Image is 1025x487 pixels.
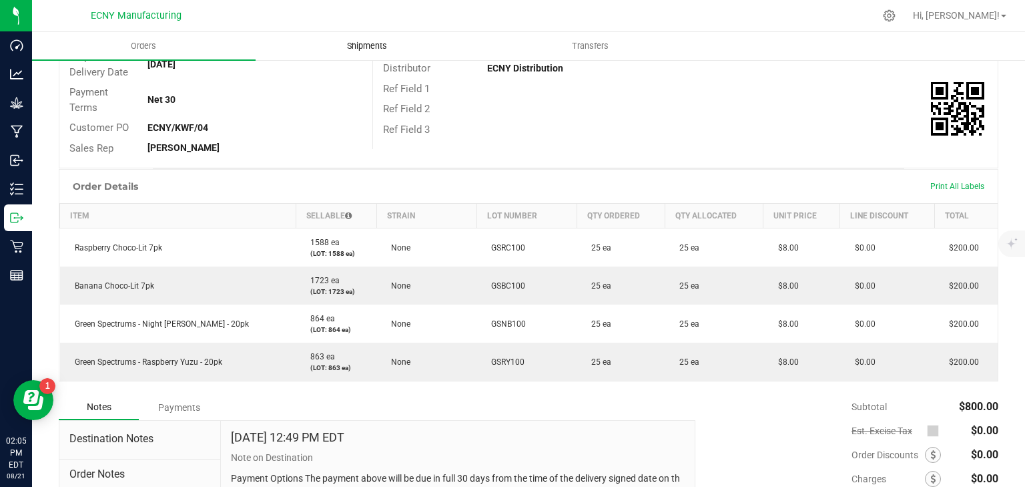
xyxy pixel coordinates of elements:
[585,281,611,291] span: 25 ea
[296,204,376,228] th: Sellable
[304,363,368,373] p: (LOT: 863 ea)
[329,40,405,52] span: Shipments
[585,357,611,367] span: 25 ea
[484,357,525,367] span: GSRY100
[68,281,154,291] span: Banana Choco-Lit 7pk
[147,142,220,153] strong: [PERSON_NAME]
[10,39,23,52] inline-svg: Dashboard
[942,281,979,291] span: $200.00
[147,122,208,133] strong: ECNY/KWF/04
[113,40,174,52] span: Orders
[959,400,998,413] span: $800.00
[10,211,23,224] inline-svg: Outbound
[68,319,249,329] span: Green Spectrums - Night [PERSON_NAME] - 20pk
[304,276,340,285] span: 1723 ea
[39,378,55,394] iframe: Resource center unread badge
[383,83,430,95] span: Ref Field 1
[942,243,979,253] span: $200.00
[927,422,945,440] span: Calculate excise tax
[68,243,162,253] span: Raspberry Choco-Lit 7pk
[848,319,876,329] span: $0.00
[231,451,685,465] p: Note on Destination
[484,243,525,253] span: GSRC100
[881,9,898,22] div: Manage settings
[554,40,627,52] span: Transfers
[971,472,998,485] span: $0.00
[913,10,1000,21] span: Hi, [PERSON_NAME]!
[930,182,984,191] span: Print All Labels
[771,243,799,253] span: $8.00
[6,471,26,481] p: 08/21
[59,395,139,420] div: Notes
[384,281,410,291] span: None
[851,450,925,460] span: Order Discounts
[851,474,925,484] span: Charges
[384,319,410,329] span: None
[10,269,23,282] inline-svg: Reports
[10,154,23,167] inline-svg: Inbound
[665,204,763,228] th: Qty Allocated
[304,287,368,297] p: (LOT: 1723 ea)
[69,142,113,154] span: Sales Rep
[6,435,26,471] p: 02:05 PM EDT
[851,401,887,412] span: Subtotal
[487,63,563,73] strong: ECNY Distribution
[840,204,935,228] th: Line Discount
[69,51,128,78] span: Requested Delivery Date
[484,281,525,291] span: GSBC100
[771,319,799,329] span: $8.00
[304,249,368,259] p: (LOT: 1588 ea)
[60,204,296,228] th: Item
[304,325,368,335] p: (LOT: 864 ea)
[383,124,430,136] span: Ref Field 3
[10,67,23,81] inline-svg: Analytics
[13,380,53,420] iframe: Resource center
[848,357,876,367] span: $0.00
[673,243,699,253] span: 25 ea
[971,424,998,437] span: $0.00
[304,314,335,323] span: 864 ea
[139,395,219,420] div: Payments
[383,103,430,115] span: Ref Field 2
[69,466,210,482] span: Order Notes
[476,204,577,228] th: Lot Number
[384,243,410,253] span: None
[68,357,222,367] span: Green Spectrums - Raspberry Yuzu - 20pk
[585,319,611,329] span: 25 ea
[934,204,998,228] th: Total
[10,240,23,253] inline-svg: Retail
[147,94,176,105] strong: Net 30
[848,243,876,253] span: $0.00
[971,448,998,461] span: $0.00
[942,357,979,367] span: $200.00
[10,182,23,196] inline-svg: Inventory
[479,32,703,60] a: Transfers
[585,243,611,253] span: 25 ea
[931,82,984,136] qrcode: 00000718
[673,357,699,367] span: 25 ea
[73,181,138,192] h1: Order Details
[69,86,108,114] span: Payment Terms
[848,281,876,291] span: $0.00
[376,204,476,228] th: Strain
[851,426,922,436] span: Est. Excise Tax
[763,204,840,228] th: Unit Price
[673,319,699,329] span: 25 ea
[304,352,335,361] span: 863 ea
[147,59,176,69] strong: [DATE]
[91,10,182,21] span: ECNY Manufacturing
[10,96,23,110] inline-svg: Grow
[673,281,699,291] span: 25 ea
[484,319,526,329] span: GSNB100
[32,32,256,60] a: Orders
[384,357,410,367] span: None
[942,319,979,329] span: $200.00
[577,204,665,228] th: Qty Ordered
[69,431,210,447] span: Destination Notes
[304,238,340,247] span: 1588 ea
[231,431,344,444] h4: [DATE] 12:49 PM EDT
[771,281,799,291] span: $8.00
[10,125,23,138] inline-svg: Manufacturing
[931,82,984,136] img: Scan me!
